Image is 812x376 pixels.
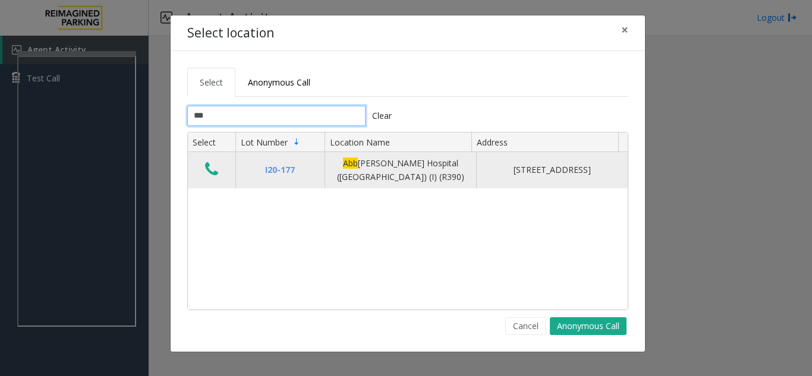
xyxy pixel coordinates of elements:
span: Sortable [292,137,301,147]
span: Lot Number [241,137,288,148]
span: Address [477,137,508,148]
span: Location Name [330,137,390,148]
div: Data table [188,132,628,309]
div: [STREET_ADDRESS] [484,163,621,176]
span: × [621,21,628,38]
button: Cancel [505,317,546,335]
ul: Tabs [187,68,628,97]
span: Abb [343,157,358,169]
button: Clear [366,106,399,126]
button: Anonymous Call [550,317,627,335]
div: [PERSON_NAME] Hospital ([GEOGRAPHIC_DATA]) (I) (R390) [332,157,469,184]
th: Select [188,132,235,153]
span: Select [200,77,223,88]
div: I20-177 [243,163,317,176]
h4: Select location [187,24,274,43]
button: Close [613,15,637,45]
span: Anonymous Call [248,77,310,88]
